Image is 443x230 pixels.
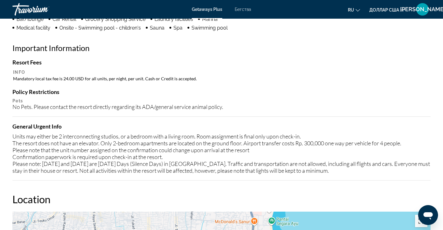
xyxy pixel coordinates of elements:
[348,5,360,14] button: Изменить язык
[192,25,228,31] span: Swimming pool
[85,16,145,22] span: Grocery Shopping Service
[155,16,193,22] span: Laundry facilities
[12,88,431,95] h4: Policy Restrictions
[16,16,44,22] span: Bar/lounge
[150,25,164,31] span: Sauna
[53,16,76,22] span: Car Rental
[192,7,222,12] a: Getaways Plus
[13,76,430,82] td: Mandatory local tax fee is 24.00 USD for all units, per night, per unit. Cash or Credit is accepted.
[13,69,430,75] th: Info
[418,205,438,225] iframe: Кнопка запуска окна обмена сообщениями
[414,3,431,16] button: Меню пользователя
[369,5,405,14] button: Изменить валюту
[12,1,75,17] a: Травориум
[235,7,251,12] a: Бегства
[12,98,431,103] p: Pets
[12,193,431,205] h2: Location
[369,7,399,12] font: доллар США
[202,16,218,22] span: Marina
[12,103,431,110] div: No Pets. Please contact the resort directly regarding its ADA/general service animal policy.
[415,215,427,227] button: Включить полноэкранный режим
[59,25,141,31] span: Onsite - Swimming pool - children's
[16,25,50,31] span: Medical facility
[12,59,431,66] h4: Resort Fees
[12,43,431,53] h2: Important Information
[173,25,182,31] span: Spa
[12,123,431,130] h4: General Urgent Info
[12,133,431,174] div: Units may either be 2 interconnecting studios, or a bedroom with a living room. Room assignment i...
[348,7,354,12] font: ru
